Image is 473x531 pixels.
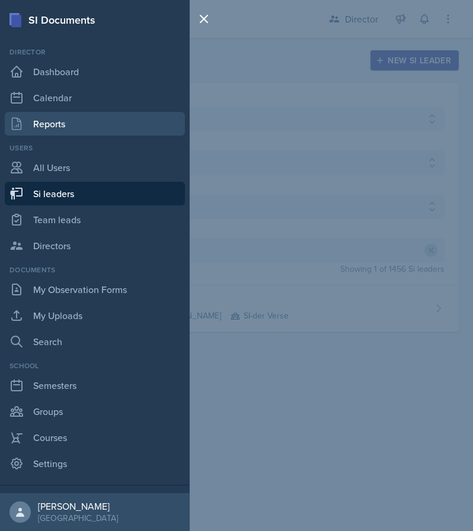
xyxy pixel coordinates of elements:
[5,374,185,397] a: Semesters
[5,143,185,153] div: Users
[5,361,185,371] div: School
[5,452,185,475] a: Settings
[5,265,185,275] div: Documents
[5,208,185,231] a: Team leads
[5,182,185,205] a: Si leaders
[5,278,185,301] a: My Observation Forms
[5,112,185,136] a: Reports
[5,47,185,57] div: Director
[5,304,185,327] a: My Uploads
[38,500,118,512] div: [PERSON_NAME]
[5,60,185,83] a: Dashboard
[5,86,185,110] a: Calendar
[5,400,185,423] a: Groups
[5,156,185,179] a: All Users
[5,330,185,353] a: Search
[5,234,185,258] a: Directors
[38,512,118,524] div: [GEOGRAPHIC_DATA]
[5,426,185,449] a: Courses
